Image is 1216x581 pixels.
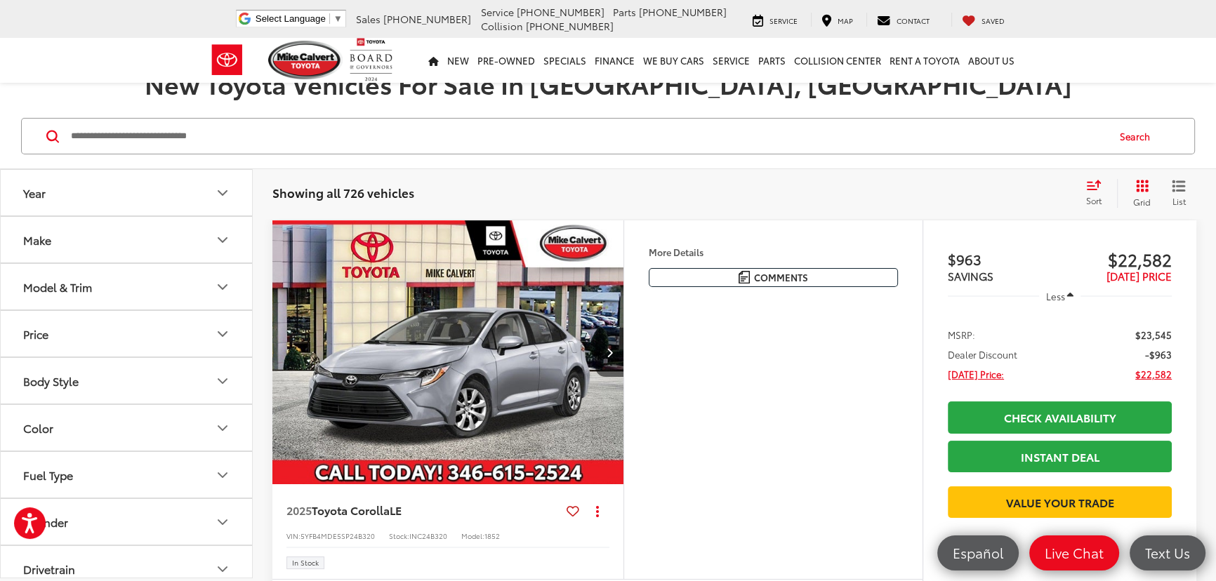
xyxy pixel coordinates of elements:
[473,38,539,83] a: Pre-Owned
[885,38,964,83] a: Rent a Toyota
[1,358,253,403] button: Body StyleBody Style
[1,452,253,497] button: Fuel TypeFuel Type
[1,217,253,262] button: MakeMake
[948,328,975,342] span: MSRP:
[1172,195,1186,207] span: List
[595,328,623,377] button: Next image
[866,13,940,27] a: Contact
[70,119,1106,153] input: Search by Make, Model, or Keyword
[964,38,1019,83] a: About Us
[214,232,231,248] div: Make
[1,264,253,309] button: Model & TrimModel & Trim
[23,233,51,246] div: Make
[1117,179,1161,207] button: Grid View
[214,279,231,295] div: Model & Trim
[312,502,390,518] span: Toyota Corolla
[23,374,79,387] div: Body Style
[517,5,604,19] span: [PHONE_NUMBER]
[389,530,409,541] span: Stock:
[484,530,500,541] span: 1852
[214,326,231,342] div: Price
[1106,119,1170,154] button: Search
[590,38,639,83] a: Finance
[481,5,514,19] span: Service
[214,185,231,201] div: Year
[286,502,312,518] span: 2025
[948,268,993,283] span: SAVINGS
[23,515,68,528] div: Cylinder
[356,12,381,26] span: Sales
[1106,268,1172,283] span: [DATE] PRICE
[1161,179,1196,207] button: List View
[300,530,375,541] span: 5YFB4MDE5SP24B320
[948,441,1172,472] a: Instant Deal
[1079,179,1117,207] button: Select sort value
[272,220,625,485] img: 2025 Toyota Corolla LE
[1086,194,1102,206] span: Sort
[424,38,443,83] a: Home
[1135,328,1172,342] span: $23,545
[948,347,1017,361] span: Dealer Discount
[1045,290,1064,302] span: Less
[754,38,790,83] a: Parts
[585,498,609,523] button: Actions
[769,15,798,26] span: Service
[214,514,231,530] div: Cylinder
[897,15,930,26] span: Contact
[1,170,253,215] button: YearYear
[753,271,807,284] span: Comments
[790,38,885,83] a: Collision Center
[838,15,853,26] span: Map
[1059,248,1172,269] span: $22,582
[948,486,1172,518] a: Value Your Trade
[214,561,231,577] div: Drivetrain
[23,562,75,575] div: Drivetrain
[1,499,253,545] button: CylinderCylinder
[214,373,231,389] div: Body Style
[286,530,300,541] span: VIN:
[596,505,599,516] span: dropdown dots
[946,544,1010,561] span: Español
[613,5,636,19] span: Parts
[214,420,231,436] div: Color
[708,38,754,83] a: Service
[1145,347,1172,361] span: -$963
[481,19,523,33] span: Collision
[272,220,625,484] a: 2025 Toyota Corolla LE2025 Toyota Corolla LE2025 Toyota Corolla LE2025 Toyota Corolla LE
[639,38,708,83] a: WE BUY CARS
[390,502,402,518] span: LE
[201,37,253,83] img: Toyota
[948,367,1004,381] span: [DATE] Price:
[256,13,326,24] span: Select Language
[292,559,319,566] span: In Stock
[268,41,343,79] img: Mike Calvert Toyota
[1135,367,1172,381] span: $22,582
[951,13,1015,27] a: My Saved Vehicles
[214,467,231,483] div: Fuel Type
[1133,196,1151,208] span: Grid
[333,13,343,24] span: ▼
[256,13,343,24] a: Select Language​
[1,405,253,450] button: ColorColor
[329,13,330,24] span: ​
[23,421,53,434] div: Color
[937,535,1019,570] a: Español
[539,38,590,83] a: Specials
[1138,544,1197,561] span: Text Us
[811,13,864,27] a: Map
[639,5,727,19] span: [PHONE_NUMBER]
[1029,535,1119,570] a: Live Chat
[649,268,898,287] button: Comments
[649,247,898,257] h4: More Details
[1038,544,1111,561] span: Live Chat
[286,502,561,518] a: 2025Toyota CorollaLE
[23,468,73,481] div: Fuel Type
[948,248,1060,269] span: $963
[23,186,46,199] div: Year
[526,19,614,33] span: [PHONE_NUMBER]
[383,12,471,26] span: [PHONE_NUMBER]
[272,184,414,201] span: Showing all 726 vehicles
[409,530,447,541] span: INC24B320
[1,311,253,356] button: PricePrice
